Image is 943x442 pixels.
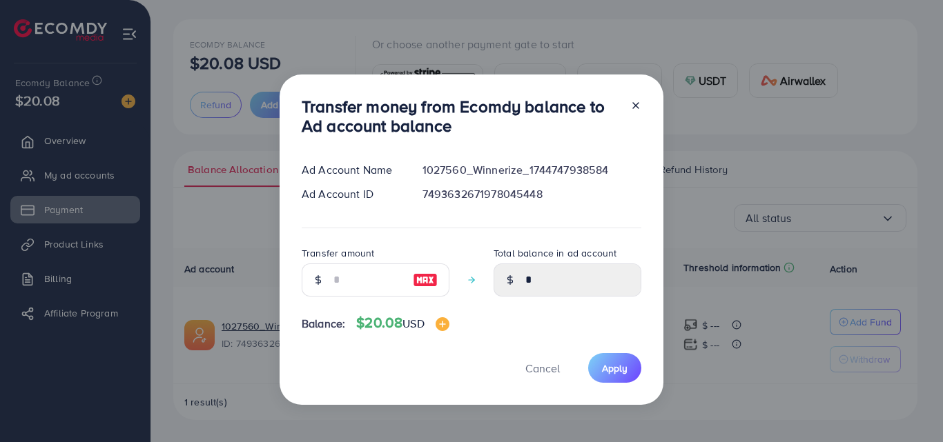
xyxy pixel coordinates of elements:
div: 7493632671978045448 [411,186,652,202]
div: Ad Account ID [291,186,411,202]
button: Cancel [508,353,577,383]
img: image [436,317,449,331]
div: 1027560_Winnerize_1744747938584 [411,162,652,178]
span: USD [402,316,424,331]
label: Total balance in ad account [494,246,616,260]
label: Transfer amount [302,246,374,260]
img: image [413,272,438,288]
button: Apply [588,353,641,383]
iframe: Chat [884,380,933,432]
span: Apply [602,361,628,375]
span: Cancel [525,361,560,376]
h3: Transfer money from Ecomdy balance to Ad account balance [302,97,619,137]
div: Ad Account Name [291,162,411,178]
span: Balance: [302,316,345,332]
h4: $20.08 [356,314,449,332]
